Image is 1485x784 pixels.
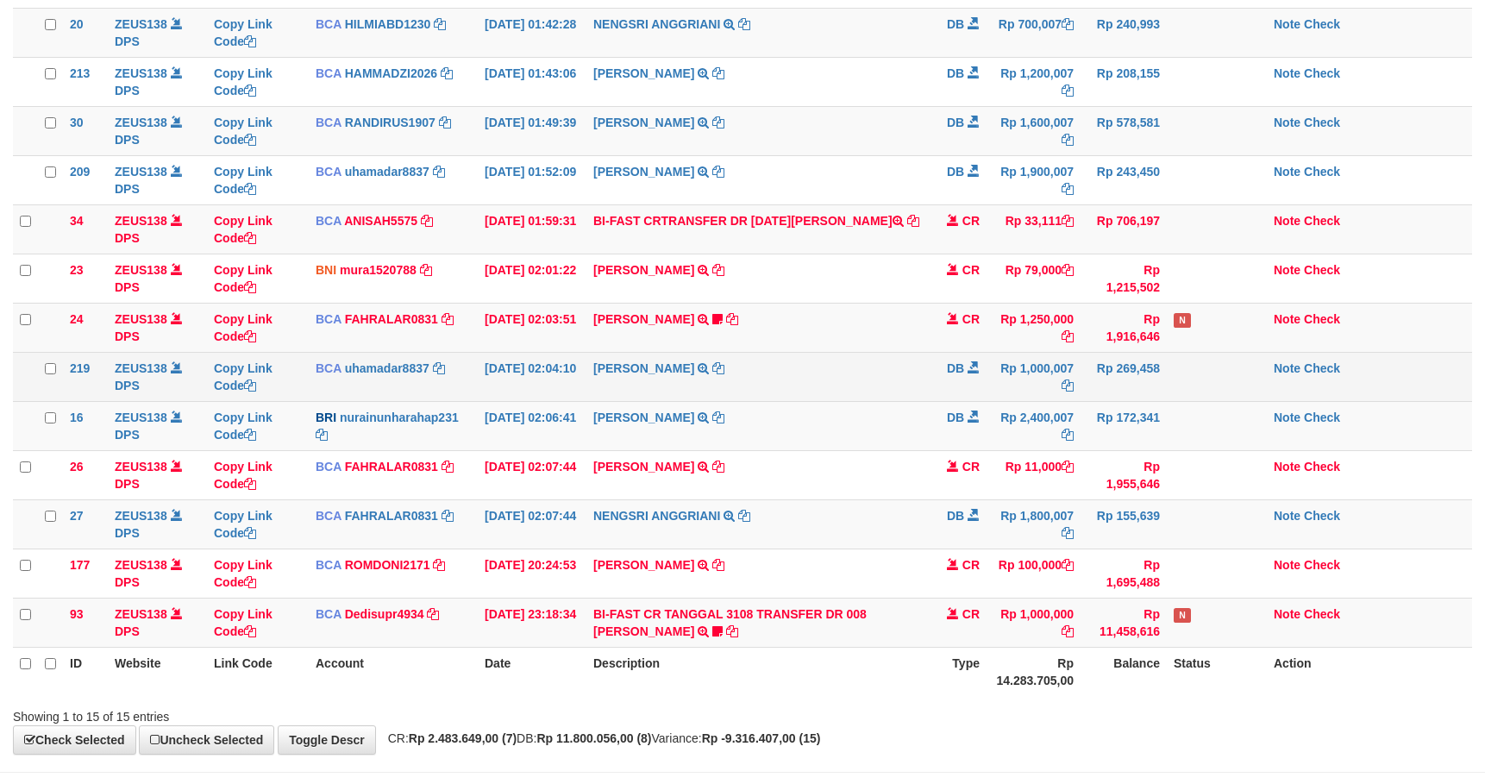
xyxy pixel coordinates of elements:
[478,352,586,401] td: [DATE] 02:04:10
[442,460,454,474] a: Copy FAHRALAR0831 to clipboard
[316,607,341,621] span: BCA
[478,647,586,696] th: Date
[738,509,750,523] a: Copy NENGSRI ANGGRIANI to clipboard
[345,17,431,31] a: HILMIABD1230
[593,509,720,523] a: NENGSRI ANGGRIANI
[593,165,694,179] a: [PERSON_NAME]
[712,411,724,424] a: Copy NURAINUN HARAHAP to clipboard
[1081,254,1167,303] td: Rp 1,215,502
[1304,460,1340,474] a: Check
[1062,84,1074,97] a: Copy Rp 1,200,007 to clipboard
[1062,214,1074,228] a: Copy Rp 33,111 to clipboard
[1062,379,1074,392] a: Copy Rp 1,000,007 to clipboard
[433,361,445,375] a: Copy uhamadar8837 to clipboard
[139,725,274,755] a: Uncheck Selected
[115,411,167,424] a: ZEUS138
[115,361,167,375] a: ZEUS138
[987,155,1081,204] td: Rp 1,900,007
[214,312,273,343] a: Copy Link Code
[214,607,273,638] a: Copy Link Code
[316,66,341,80] span: BCA
[1081,647,1167,696] th: Balance
[1081,8,1167,57] td: Rp 240,993
[478,8,586,57] td: [DATE] 01:42:28
[478,549,586,598] td: [DATE] 20:24:53
[702,731,821,745] strong: Rp -9.316.407,00 (15)
[1274,509,1300,523] a: Note
[947,116,964,129] span: DB
[108,303,207,352] td: DPS
[1304,558,1340,572] a: Check
[63,647,108,696] th: ID
[345,509,438,523] a: FAHRALAR0831
[214,460,273,491] a: Copy Link Code
[115,66,167,80] a: ZEUS138
[278,725,376,755] a: Toggle Descr
[1304,361,1340,375] a: Check
[427,607,439,621] a: Copy Dedisupr4934 to clipboard
[1081,401,1167,450] td: Rp 172,341
[1304,214,1340,228] a: Check
[345,607,424,621] a: Dedisupr4934
[108,106,207,155] td: DPS
[420,263,432,277] a: Copy mura1520788 to clipboard
[1081,352,1167,401] td: Rp 269,458
[214,214,273,245] a: Copy Link Code
[712,361,724,375] a: Copy MARWATI to clipboard
[108,450,207,499] td: DPS
[478,401,586,450] td: [DATE] 02:06:41
[593,17,720,31] a: NENGSRI ANGGRIANI
[115,214,167,228] a: ZEUS138
[108,598,207,647] td: DPS
[947,361,964,375] span: DB
[214,17,273,48] a: Copy Link Code
[316,509,341,523] span: BCA
[712,460,724,474] a: Copy NURUL AINI to clipboard
[309,647,478,696] th: Account
[340,411,459,424] a: nurainunharahap231
[478,106,586,155] td: [DATE] 01:49:39
[115,558,167,572] a: ZEUS138
[1081,499,1167,549] td: Rp 155,639
[593,460,694,474] a: [PERSON_NAME]
[1274,361,1300,375] a: Note
[593,116,694,129] a: [PERSON_NAME]
[115,509,167,523] a: ZEUS138
[593,558,694,572] a: [PERSON_NAME]
[1304,165,1340,179] a: Check
[726,624,738,638] a: Copy BI-FAST CR TANGGAL 3108 TRANSFER DR 008 TOTO TAUFIK HIDAYA to clipboard
[1304,17,1340,31] a: Check
[421,214,433,228] a: Copy ANISAH5575 to clipboard
[316,165,341,179] span: BCA
[108,155,207,204] td: DPS
[345,66,437,80] a: HAMMADZI2026
[586,204,926,254] td: BI-FAST CRTRANSFER DR [DATE][PERSON_NAME]
[593,312,694,326] a: [PERSON_NAME]
[214,361,273,392] a: Copy Link Code
[316,411,336,424] span: BRI
[108,647,207,696] th: Website
[1274,558,1300,572] a: Note
[434,17,446,31] a: Copy HILMIABD1230 to clipboard
[70,411,84,424] span: 16
[70,460,84,474] span: 26
[345,312,438,326] a: FAHRALAR0831
[712,116,724,129] a: Copy SHANTI WASTUTI to clipboard
[962,214,980,228] span: CR
[987,204,1081,254] td: Rp 33,111
[115,312,167,326] a: ZEUS138
[962,607,980,621] span: CR
[1274,411,1300,424] a: Note
[1081,549,1167,598] td: Rp 1,695,488
[987,254,1081,303] td: Rp 79,000
[478,499,586,549] td: [DATE] 02:07:44
[593,263,694,277] a: [PERSON_NAME]
[962,263,980,277] span: CR
[108,499,207,549] td: DPS
[478,155,586,204] td: [DATE] 01:52:09
[70,116,84,129] span: 30
[108,352,207,401] td: DPS
[1274,214,1300,228] a: Note
[1167,647,1267,696] th: Status
[70,263,84,277] span: 23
